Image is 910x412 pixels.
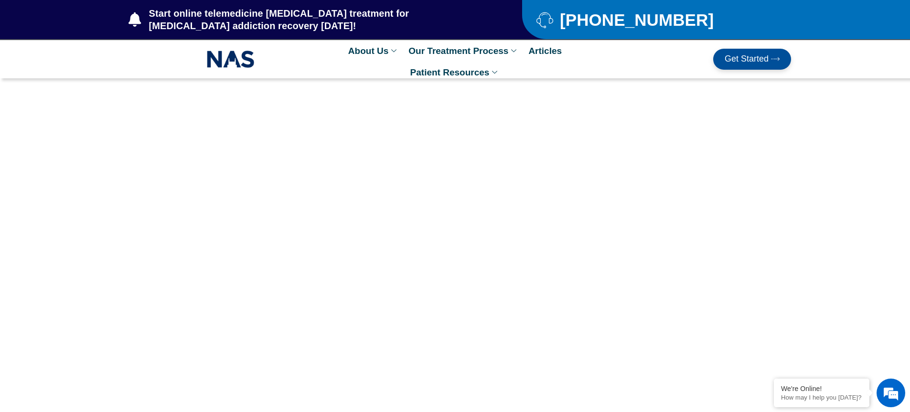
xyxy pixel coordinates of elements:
[781,394,862,401] p: How may I help you today?
[725,54,769,64] span: Get Started
[713,49,791,70] a: Get Started
[128,7,484,32] a: Start online telemedicine [MEDICAL_DATA] treatment for [MEDICAL_DATA] addiction recovery [DATE]!
[536,11,767,28] a: [PHONE_NUMBER]
[207,48,255,70] img: NAS_email_signature-removebg-preview.png
[343,40,404,62] a: About Us
[404,40,524,62] a: Our Treatment Process
[147,7,484,32] span: Start online telemedicine [MEDICAL_DATA] treatment for [MEDICAL_DATA] addiction recovery [DATE]!
[781,385,862,392] div: We're Online!
[557,14,714,26] span: [PHONE_NUMBER]
[524,40,567,62] a: Articles
[406,62,505,83] a: Patient Resources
